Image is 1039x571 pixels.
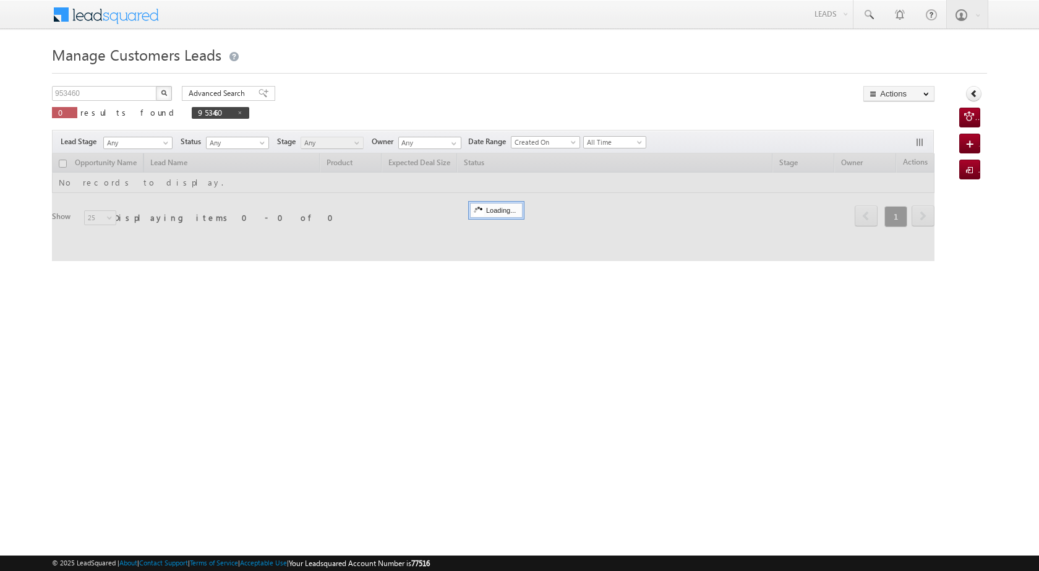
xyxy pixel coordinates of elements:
[240,559,287,567] a: Acceptable Use
[190,559,238,567] a: Terms of Service
[139,559,188,567] a: Contact Support
[61,136,101,147] span: Lead Stage
[104,137,168,148] span: Any
[372,136,398,147] span: Owner
[198,107,231,118] span: 953460
[80,107,179,118] span: results found
[411,559,430,568] span: 77516
[863,86,934,101] button: Actions
[511,136,580,148] a: Created On
[206,137,269,149] a: Any
[207,137,265,148] span: Any
[119,559,137,567] a: About
[181,136,206,147] span: Status
[584,137,643,148] span: All Time
[445,137,460,150] a: Show All Items
[103,137,173,149] a: Any
[277,136,301,147] span: Stage
[161,90,167,96] img: Search
[470,203,523,218] div: Loading...
[189,88,249,99] span: Advanced Search
[398,137,461,149] input: Type to Search
[301,137,364,149] a: Any
[468,136,511,147] span: Date Range
[58,107,71,118] span: 0
[583,136,646,148] a: All Time
[52,45,221,64] span: Manage Customers Leads
[52,557,430,569] span: © 2025 LeadSquared | | | | |
[289,559,430,568] span: Your Leadsquared Account Number is
[511,137,576,148] span: Created On
[301,137,360,148] span: Any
